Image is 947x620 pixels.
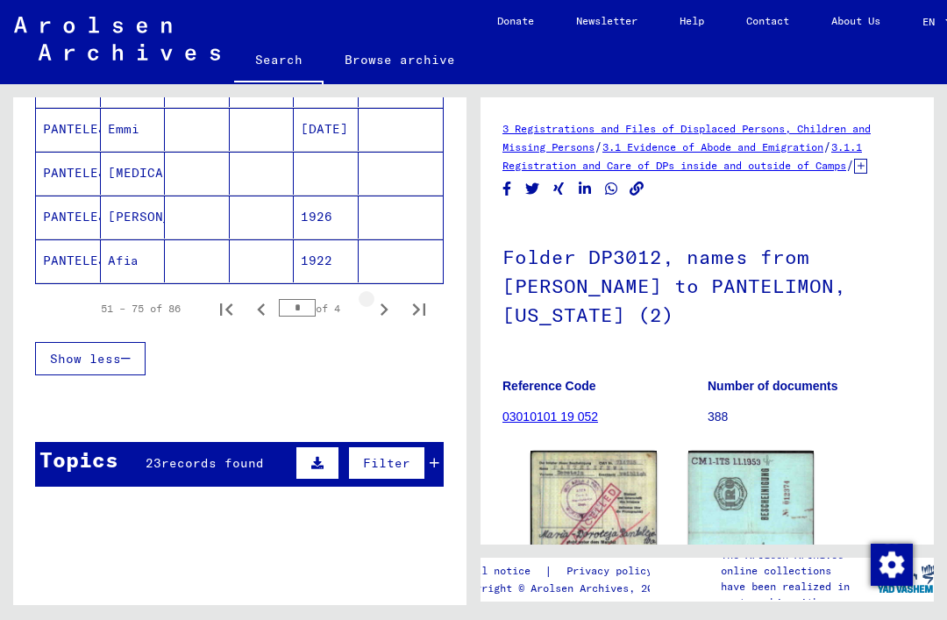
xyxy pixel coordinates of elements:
[36,152,101,195] mat-cell: PANTELEJEWA
[721,579,877,610] p: have been realized in partnership with
[363,455,410,471] span: Filter
[101,239,166,282] mat-cell: Afia
[922,16,942,28] span: EN
[209,291,244,326] button: First page
[36,196,101,239] mat-cell: PANTELEJEWA
[457,562,545,581] a: Legal notice
[457,562,673,581] div: |
[552,562,673,581] a: Privacy policy
[324,39,476,81] a: Browse archive
[602,178,621,200] button: Share on WhatsApp
[367,291,402,326] button: Next page
[161,455,264,471] span: records found
[402,291,437,326] button: Last page
[871,544,913,586] img: Change consent
[294,239,359,282] mat-cell: 1922
[688,451,815,611] img: 002.jpg
[101,152,166,195] mat-cell: [MEDICAL_DATA]
[708,379,838,393] b: Number of documents
[294,196,359,239] mat-cell: 1926
[846,157,854,173] span: /
[602,140,823,153] a: 3.1 Evidence of Abode and Emigration
[36,239,101,282] mat-cell: PANTELEJEWA
[550,178,568,200] button: Share on Xing
[523,178,542,200] button: Share on Twitter
[146,455,161,471] span: 23
[498,178,516,200] button: Share on Facebook
[576,178,595,200] button: Share on LinkedIn
[101,301,181,317] div: 51 – 75 of 86
[234,39,324,84] a: Search
[101,196,166,239] mat-cell: [PERSON_NAME]
[595,139,602,154] span: /
[244,291,279,326] button: Previous page
[35,342,146,375] button: Show less
[502,410,598,424] a: 03010101 19 052
[279,300,367,317] div: of 4
[502,217,912,352] h1: Folder DP3012, names from [PERSON_NAME] to PANTELIMON, [US_STATE] (2)
[50,351,121,367] span: Show less
[457,581,673,596] p: Copyright © Arolsen Archives, 2021
[721,547,877,579] p: The Arolsen Archives online collections
[14,17,220,61] img: Arolsen_neg.svg
[502,379,596,393] b: Reference Code
[708,408,912,426] p: 388
[530,451,657,608] img: 001.jpg
[628,178,646,200] button: Copy link
[502,122,871,153] a: 3 Registrations and Files of Displaced Persons, Children and Missing Persons
[294,108,359,151] mat-cell: [DATE]
[39,444,118,475] div: Topics
[348,446,425,480] button: Filter
[101,108,166,151] mat-cell: Emmi
[823,139,831,154] span: /
[36,108,101,151] mat-cell: PANTELEJEWA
